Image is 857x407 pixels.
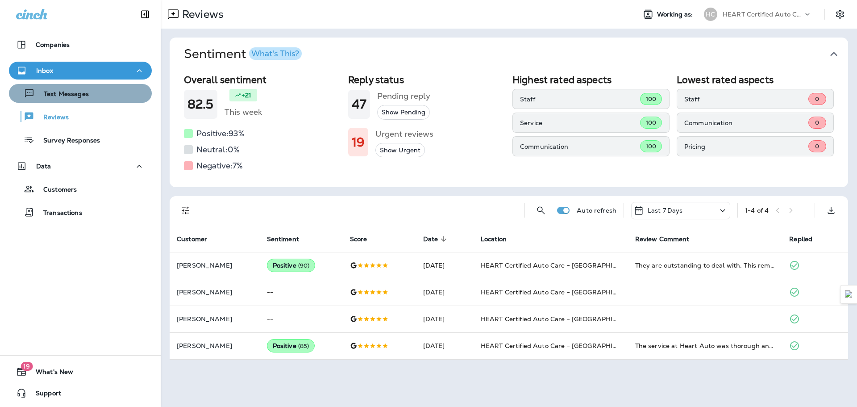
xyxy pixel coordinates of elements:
[520,96,640,103] p: Staff
[9,363,152,381] button: 19What's New
[635,235,690,243] span: Review Comment
[298,262,310,269] span: ( 90 )
[677,74,834,85] h2: Lowest rated aspects
[9,180,152,198] button: Customers
[350,235,379,243] span: Score
[684,143,808,150] p: Pricing
[34,209,82,218] p: Transactions
[822,201,840,219] button: Export as CSV
[520,143,640,150] p: Communication
[352,97,366,112] h1: 47
[723,11,803,18] p: HEART Certified Auto Care
[225,105,262,119] h5: This week
[815,143,819,150] span: 0
[267,235,311,243] span: Sentiment
[648,207,683,214] p: Last 7 Days
[684,119,808,126] p: Communication
[481,288,641,296] span: HEART Certified Auto Care - [GEOGRAPHIC_DATA]
[416,279,474,306] td: [DATE]
[532,201,550,219] button: Search Reviews
[646,95,656,103] span: 100
[745,207,769,214] div: 1 - 4 of 4
[416,252,474,279] td: [DATE]
[9,157,152,175] button: Data
[9,384,152,402] button: Support
[704,8,717,21] div: HC
[646,143,656,150] span: 100
[251,50,299,58] div: What's This?
[481,342,641,350] span: HEART Certified Auto Care - [GEOGRAPHIC_DATA]
[170,71,848,187] div: SentimentWhat's This?
[352,135,365,150] h1: 19
[177,315,253,323] p: [PERSON_NAME]
[789,235,824,243] span: Replied
[267,339,315,352] div: Positive
[179,8,224,21] p: Reviews
[416,332,474,359] td: [DATE]
[520,119,640,126] p: Service
[9,62,152,80] button: Inbox
[27,368,73,379] span: What's New
[375,127,433,141] h5: Urgent reviews
[375,143,425,158] button: Show Urgent
[196,126,245,141] h5: Positive: 93 %
[481,235,507,243] span: Location
[196,143,240,157] h5: Neutral: 0 %
[512,74,670,85] h2: Highest rated aspects
[177,289,253,296] p: [PERSON_NAME]
[815,119,819,126] span: 0
[9,84,152,103] button: Text Messages
[481,235,518,243] span: Location
[9,203,152,222] button: Transactions
[657,11,695,18] span: Working as:
[196,159,243,173] h5: Negative: 7 %
[260,279,343,306] td: --
[298,342,309,350] span: ( 85 )
[9,107,152,126] button: Reviews
[348,74,505,85] h2: Reply status
[815,95,819,103] span: 0
[21,362,33,371] span: 19
[423,235,438,243] span: Date
[350,235,367,243] span: Score
[177,235,207,243] span: Customer
[34,113,69,122] p: Reviews
[577,207,616,214] p: Auto refresh
[635,235,701,243] span: Review Comment
[423,235,450,243] span: Date
[36,67,53,74] p: Inbox
[789,235,812,243] span: Replied
[635,341,775,350] div: The service at Heart Auto was thorough and diligent In diagnosing my worrisome headlight problem,...
[184,74,341,85] h2: Overall sentiment
[635,261,775,270] div: They are outstanding to deal with. This reminds of the old time honest and trustworthy auto speci...
[481,315,641,323] span: HEART Certified Auto Care - [GEOGRAPHIC_DATA]
[36,163,51,170] p: Data
[177,342,253,349] p: [PERSON_NAME]
[9,36,152,54] button: Companies
[35,90,89,99] p: Text Messages
[177,201,195,219] button: Filters
[832,6,848,22] button: Settings
[416,306,474,332] td: [DATE]
[845,290,853,298] img: Detect Auto
[267,259,316,272] div: Positive
[34,186,77,194] p: Customers
[377,89,430,103] h5: Pending reply
[184,46,302,62] h1: Sentiment
[27,390,61,400] span: Support
[646,119,656,126] span: 100
[9,130,152,149] button: Survey Responses
[260,306,343,332] td: --
[36,41,70,48] p: Companies
[241,91,251,100] p: +21
[249,47,302,60] button: What's This?
[133,5,158,23] button: Collapse Sidebar
[481,261,641,269] span: HEART Certified Auto Care - [GEOGRAPHIC_DATA]
[684,96,808,103] p: Staff
[34,137,100,145] p: Survey Responses
[177,235,219,243] span: Customer
[377,105,430,120] button: Show Pending
[177,38,855,71] button: SentimentWhat's This?
[267,235,299,243] span: Sentiment
[187,97,214,112] h1: 82.5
